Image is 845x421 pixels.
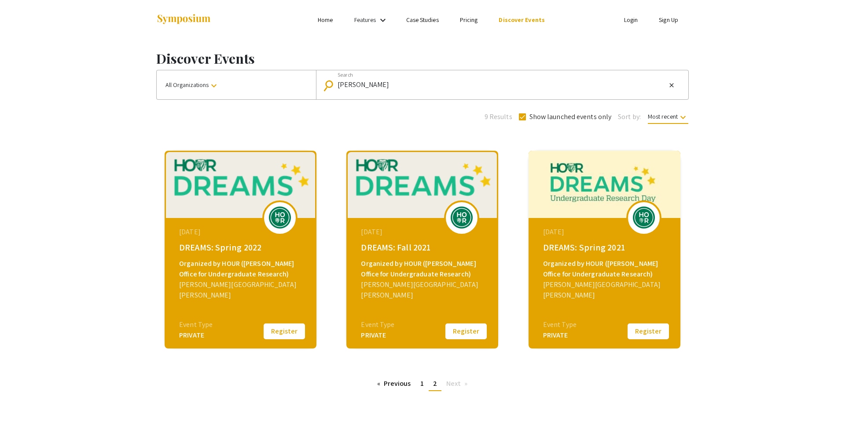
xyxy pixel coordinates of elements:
button: All Organizations [157,70,316,99]
div: [DATE] [543,227,668,237]
mat-icon: keyboard_arrow_down [678,112,688,123]
div: Event Type [543,319,577,330]
input: Looking for something specific? [338,81,666,89]
a: Pricing [460,16,478,24]
mat-icon: close [668,81,675,89]
img: dreams-spring-2022_eventLogo_693ec8_.png [267,207,293,229]
span: 1 [420,379,424,388]
img: dreams-spring-2021_eventLogo_542da9_.png [631,207,657,229]
span: Show launched events only [529,112,612,122]
button: Clear [666,80,677,91]
a: Case Studies [406,16,439,24]
mat-icon: Expand Features list [378,15,388,25]
a: Sign Up [659,16,678,24]
div: [PERSON_NAME][GEOGRAPHIC_DATA][PERSON_NAME] [543,279,668,301]
div: PRIVATE [361,330,394,341]
span: Most recent [648,113,688,124]
div: DREAMS: Fall 2021 [361,241,486,254]
img: dreams-fall-2021_eventCoverPhoto_54dfe5__thumb.png [346,151,498,218]
mat-icon: Search [324,78,337,93]
div: Event Type [361,319,394,330]
span: 9 Results [485,112,512,122]
div: [DATE] [179,227,304,237]
div: Organized by HOUR ([PERSON_NAME] Office for Undergraduate Research) [543,258,668,279]
mat-icon: keyboard_arrow_down [209,80,219,91]
span: All Organizations [165,81,219,89]
h1: Discover Events [156,51,689,66]
div: DREAMS: Spring 2022 [179,241,304,254]
a: Features [354,16,376,24]
img: Symposium by ForagerOne [156,14,211,25]
iframe: Chat [7,381,37,414]
div: [PERSON_NAME][GEOGRAPHIC_DATA][PERSON_NAME] [361,279,486,301]
div: Event Type [179,319,213,330]
img: dreams-spring-2021_eventCoverPhoto_bce0fe__thumb.png [529,151,680,218]
div: [DATE] [361,227,486,237]
a: Login [624,16,638,24]
span: Next [446,379,461,388]
img: dreams-fall-2021_eventLogo_8efcde_.png [448,207,475,229]
ul: Pagination [373,377,473,391]
span: Sort by: [618,112,641,122]
a: Previous page [373,377,415,390]
a: Home [318,16,333,24]
button: Register [626,322,670,341]
div: Organized by HOUR ([PERSON_NAME] Office for Undergraduate Research) [361,258,486,279]
img: dreams-spring-2022_eventCoverPhoto_2abb8e__thumb.png [165,151,316,218]
div: Organized by HOUR ([PERSON_NAME] Office for Undergraduate Research) [179,258,304,279]
div: [PERSON_NAME][GEOGRAPHIC_DATA][PERSON_NAME] [179,279,304,301]
span: 2 [433,379,437,388]
button: Register [444,322,488,341]
button: Most recent [641,109,695,124]
div: PRIVATE [179,330,213,341]
div: PRIVATE [543,330,577,341]
button: Register [262,322,306,341]
div: DREAMS: Spring 2021 [543,241,668,254]
a: Discover Events [499,16,545,24]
